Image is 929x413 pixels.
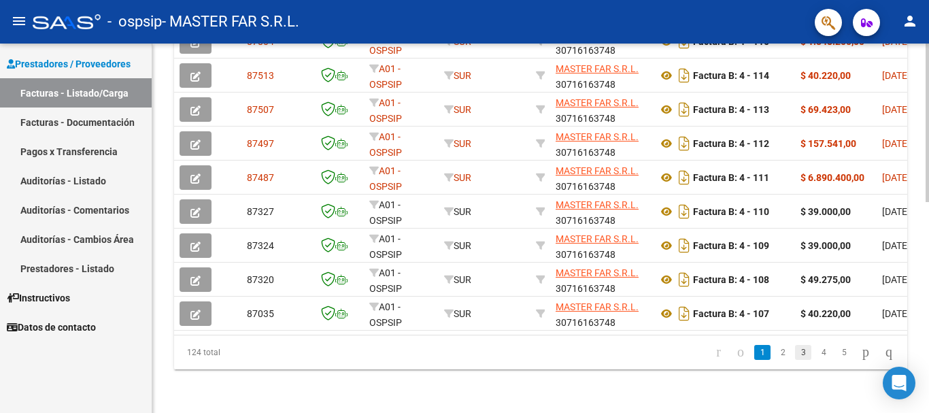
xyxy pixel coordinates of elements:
[556,233,639,244] span: MASTER FAR S.R.L.
[800,70,851,81] strong: $ 40.220,00
[773,341,793,364] li: page 2
[7,56,131,71] span: Prestadores / Proveedores
[793,341,813,364] li: page 3
[556,95,647,124] div: 30716163748
[882,172,910,183] span: [DATE]
[11,13,27,29] mat-icon: menu
[444,104,471,115] span: SUR
[675,133,693,154] i: Descargar documento
[444,206,471,217] span: SUR
[800,274,851,285] strong: $ 49.275,00
[800,308,851,319] strong: $ 40.220,00
[675,201,693,222] i: Descargar documento
[556,231,647,260] div: 30716163748
[162,7,299,37] span: - MASTER FAR S.R.L.
[369,165,402,192] span: A01 - OSPSIP
[693,36,769,47] strong: Factura B: 4 - 115
[444,240,471,251] span: SUR
[693,206,769,217] strong: Factura B: 4 - 110
[556,61,647,90] div: 30716163748
[775,345,791,360] a: 2
[556,267,639,278] span: MASTER FAR S.R.L.
[247,70,274,81] span: 87513
[174,335,318,369] div: 124 total
[107,7,162,37] span: - ospsip
[836,345,852,360] a: 5
[752,341,773,364] li: page 1
[247,172,274,183] span: 87487
[369,63,402,90] span: A01 - OSPSIP
[556,129,647,158] div: 30716163748
[247,104,274,115] span: 87507
[882,104,910,115] span: [DATE]
[882,138,910,149] span: [DATE]
[675,99,693,120] i: Descargar documento
[556,301,639,312] span: MASTER FAR S.R.L.
[369,97,402,124] span: A01 - OSPSIP
[800,104,851,115] strong: $ 69.423,00
[675,167,693,188] i: Descargar documento
[556,199,639,210] span: MASTER FAR S.R.L.
[444,70,471,81] span: SUR
[882,274,910,285] span: [DATE]
[856,345,875,360] a: go to next page
[444,274,471,285] span: SUR
[882,240,910,251] span: [DATE]
[247,138,274,149] span: 87497
[882,70,910,81] span: [DATE]
[7,320,96,335] span: Datos de contacto
[795,345,811,360] a: 3
[693,172,769,183] strong: Factura B: 4 - 111
[556,97,639,108] span: MASTER FAR S.R.L.
[879,345,898,360] a: go to last page
[556,165,639,176] span: MASTER FAR S.R.L.
[556,163,647,192] div: 30716163748
[882,206,910,217] span: [DATE]
[882,308,910,319] span: [DATE]
[731,345,750,360] a: go to previous page
[813,341,834,364] li: page 4
[675,303,693,325] i: Descargar documento
[693,138,769,149] strong: Factura B: 4 - 112
[800,240,851,251] strong: $ 39.000,00
[444,308,471,319] span: SUR
[556,265,647,294] div: 30716163748
[556,131,639,142] span: MASTER FAR S.R.L.
[247,308,274,319] span: 87035
[369,233,402,260] span: A01 - OSPSIP
[369,301,402,328] span: A01 - OSPSIP
[369,199,402,226] span: A01 - OSPSIP
[675,235,693,257] i: Descargar documento
[693,104,769,115] strong: Factura B: 4 - 113
[444,138,471,149] span: SUR
[800,138,856,149] strong: $ 157.541,00
[815,345,832,360] a: 4
[693,274,769,285] strong: Factura B: 4 - 108
[800,206,851,217] strong: $ 39.000,00
[675,65,693,86] i: Descargar documento
[247,274,274,285] span: 87320
[369,267,402,294] span: A01 - OSPSIP
[883,367,915,399] div: Open Intercom Messenger
[7,291,70,305] span: Instructivos
[834,341,854,364] li: page 5
[675,269,693,291] i: Descargar documento
[693,240,769,251] strong: Factura B: 4 - 109
[369,131,402,158] span: A01 - OSPSIP
[902,13,918,29] mat-icon: person
[754,345,771,360] a: 1
[247,206,274,217] span: 87327
[247,240,274,251] span: 87324
[556,299,647,328] div: 30716163748
[693,70,769,81] strong: Factura B: 4 - 114
[693,308,769,319] strong: Factura B: 4 - 107
[710,345,727,360] a: go to first page
[556,197,647,226] div: 30716163748
[800,172,864,183] strong: $ 6.890.400,00
[444,172,471,183] span: SUR
[556,63,639,74] span: MASTER FAR S.R.L.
